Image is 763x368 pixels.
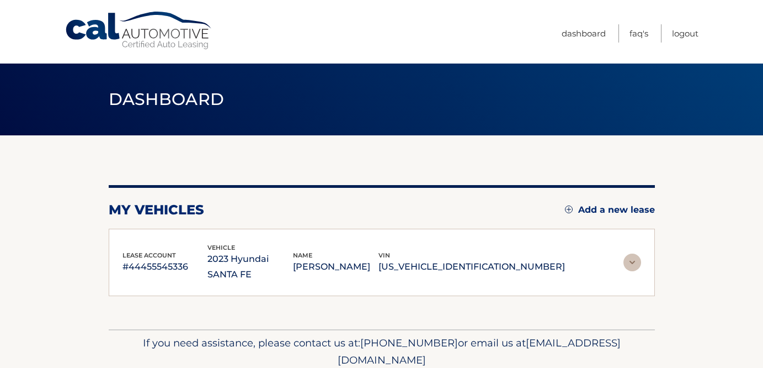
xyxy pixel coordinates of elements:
p: #44455545336 [122,259,208,275]
a: Logout [672,24,698,43]
img: accordion-rest.svg [623,254,641,271]
p: [US_VEHICLE_IDENTIFICATION_NUMBER] [378,259,565,275]
p: [PERSON_NAME] [293,259,378,275]
span: vehicle [207,244,235,251]
span: Dashboard [109,89,225,109]
span: lease account [122,251,176,259]
a: Cal Automotive [65,11,214,50]
a: Add a new lease [565,204,655,215]
span: vin [378,251,390,259]
a: Dashboard [562,24,606,43]
span: [PHONE_NUMBER] [360,337,458,349]
a: FAQ's [629,24,648,43]
h2: my vehicles [109,202,204,218]
span: name [293,251,312,259]
img: add.svg [565,206,573,213]
p: 2023 Hyundai SANTA FE [207,251,293,282]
